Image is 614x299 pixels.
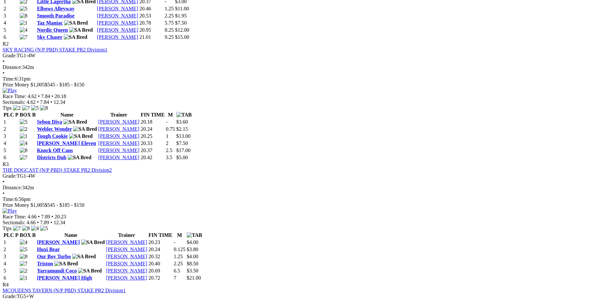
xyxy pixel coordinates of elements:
[37,155,66,160] a: Districts Dub
[106,275,147,281] a: [PERSON_NAME]
[3,41,9,47] span: R2
[3,173,611,179] div: TG1-4W
[140,140,165,147] td: 20.33
[20,133,28,139] img: 1
[3,293,17,299] span: Grade:
[20,6,28,12] img: 5
[3,275,19,281] td: 6
[3,20,19,26] td: 4
[166,126,175,132] text: 0.75
[187,239,198,245] span: $4.00
[187,247,198,252] span: $3.80
[37,119,62,125] a: Sebon Diva
[176,126,188,132] span: $2.15
[174,239,175,245] text: -
[40,226,48,231] img: 5
[68,155,91,161] img: SA Bred
[187,232,202,238] img: TAB
[64,34,87,40] img: SA Bred
[176,140,188,146] span: $7.50
[98,133,140,139] a: [PERSON_NAME]
[3,126,19,132] td: 2
[63,119,87,125] img: SA Bred
[3,105,12,111] span: Tips
[97,13,138,18] a: [PERSON_NAME]
[37,13,74,18] a: Smooth Paradise
[148,275,173,281] td: 20.72
[166,148,173,153] text: 2.5
[98,126,140,132] a: [PERSON_NAME]
[40,99,49,105] span: 7.84
[20,261,28,267] img: 7
[140,154,165,161] td: 20.42
[175,20,187,26] span: $7.50
[37,140,96,146] a: [PERSON_NAME] Eleven
[4,112,14,117] span: PLC
[3,133,19,139] td: 3
[3,246,19,253] td: 2
[3,70,5,76] span: •
[174,261,183,266] text: 2.25
[3,53,611,59] div: TG1-4W
[3,196,611,202] div: 6:56pm
[3,239,19,246] td: 1
[106,254,147,259] a: [PERSON_NAME]
[32,232,36,238] span: B
[3,64,22,70] span: Distance:
[176,119,188,125] span: $3.60
[148,232,173,238] th: FIN TIME
[31,105,39,111] img: 5
[176,112,192,118] img: TAB
[166,119,168,125] text: -
[69,133,93,139] img: SA Bred
[3,76,611,82] div: 6:31pm
[187,254,198,259] span: $4.00
[15,112,18,117] span: P
[140,112,165,118] th: FIN TIME
[38,214,40,219] span: •
[165,13,174,18] text: 2.25
[4,232,14,238] span: PLC
[174,275,176,281] text: 7
[175,13,187,18] span: $1.95
[139,20,164,26] td: 20.78
[41,94,50,99] span: 7.84
[97,6,138,11] a: [PERSON_NAME]
[3,260,19,267] td: 4
[3,282,9,287] span: R4
[81,239,105,245] img: SA Bred
[3,173,17,179] span: Grade:
[98,140,140,146] a: [PERSON_NAME]
[20,247,28,252] img: 5
[37,27,68,33] a: Nordic Queen
[175,34,189,40] span: $15.00
[20,27,28,33] img: 4
[3,202,611,208] div: Prize Money $1,005
[166,155,173,160] text: 3.5
[3,119,19,125] td: 1
[20,13,28,19] img: 8
[37,99,39,105] span: •
[64,20,88,26] img: SA Bred
[20,155,28,161] img: 7
[3,99,25,105] span: Sectionals:
[106,239,147,245] a: [PERSON_NAME]
[173,232,186,238] th: M
[166,140,169,146] text: 2
[13,226,21,231] img: 7
[53,99,65,105] span: 12.34
[45,82,84,87] span: $545 - $185 - $150
[37,254,71,259] a: Our Boy Turbo
[3,161,9,167] span: R3
[106,232,148,238] th: Trainer
[3,185,611,191] div: 342m
[37,247,60,252] a: Huxi Bear
[20,112,31,117] span: BOX
[20,275,28,281] img: 1
[37,133,68,139] a: Tough Cookie
[3,226,12,231] span: Tips
[3,220,25,225] span: Sectionals:
[187,261,198,266] span: $8.50
[28,214,37,219] span: 4.66
[148,246,173,253] td: 20.24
